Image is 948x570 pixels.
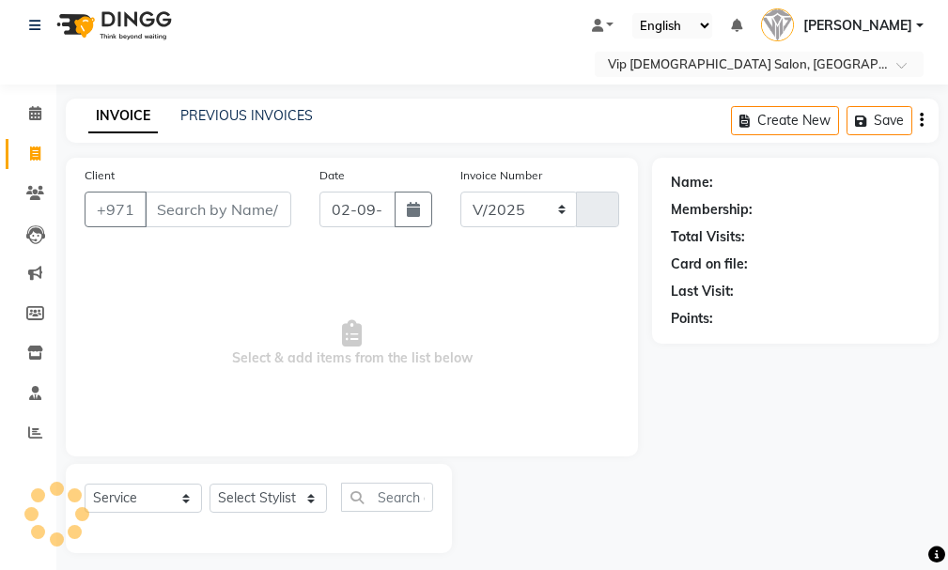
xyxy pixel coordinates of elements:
[85,250,619,438] span: Select & add items from the list below
[731,106,839,135] button: Create New
[85,167,115,184] label: Client
[460,167,542,184] label: Invoice Number
[803,16,912,36] span: [PERSON_NAME]
[761,8,794,41] img: Ricalyn Colcol
[847,106,912,135] button: Save
[671,309,713,329] div: Points:
[671,200,753,220] div: Membership:
[180,107,313,124] a: PREVIOUS INVOICES
[671,227,745,247] div: Total Visits:
[145,192,291,227] input: Search by Name/Mobile/Email/Code
[671,254,748,274] div: Card on file:
[319,167,345,184] label: Date
[88,100,158,133] a: INVOICE
[671,173,713,193] div: Name:
[341,483,433,512] input: Search or Scan
[85,192,147,227] button: +971
[671,282,734,301] div: Last Visit:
